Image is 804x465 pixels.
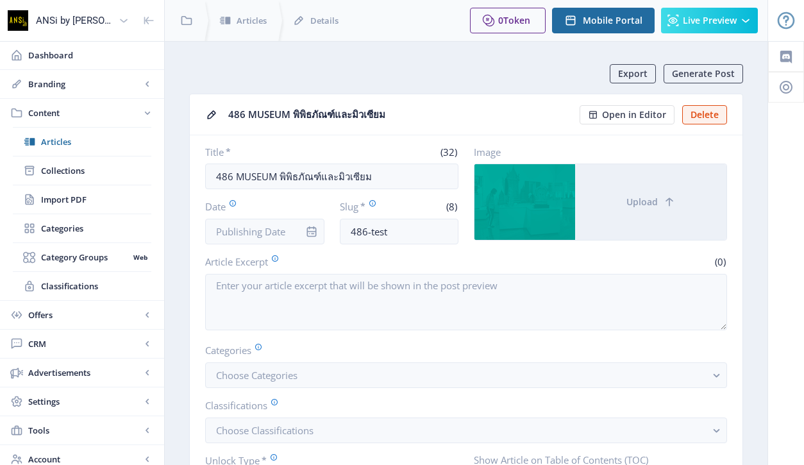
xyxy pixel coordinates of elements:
span: Token [503,14,530,26]
label: Image [474,146,717,158]
label: Article Excerpt [205,255,461,269]
input: Publishing Date [205,219,324,244]
a: Articles [13,128,151,156]
span: Category Groups [41,251,129,264]
span: (0) [713,255,727,268]
span: Articles [41,135,151,148]
span: Choose Categories [216,369,297,382]
span: Branding [28,78,141,90]
label: Date [205,199,314,214]
label: Slug [340,199,394,214]
span: Collections [41,164,151,177]
div: 486 MUSEUM พิพิธภัณฑ์และมิวเซียม [228,105,572,124]
span: Import PDF [41,193,151,206]
span: Settings [28,395,141,408]
span: Generate Post [672,69,735,79]
span: (8) [444,200,458,213]
span: Content [28,106,141,119]
a: Categories [13,214,151,242]
label: Classifications [205,398,717,412]
a: Import PDF [13,185,151,214]
span: Mobile Portal [583,15,642,26]
span: Advertisements [28,366,141,379]
input: Type Article Title ... [205,164,458,189]
span: Tools [28,424,141,437]
label: Categories [205,343,717,357]
span: (32) [439,146,458,158]
div: ANSi by [PERSON_NAME] [36,6,113,35]
img: properties.app_icon.png [8,10,28,31]
button: Choose Categories [205,362,727,388]
button: Choose Classifications [205,418,727,443]
button: Delete [682,105,727,124]
span: Open in Editor [602,110,666,120]
span: Offers [28,309,141,321]
nb-icon: info [305,225,318,238]
button: Upload [575,164,726,240]
span: Articles [237,14,267,27]
span: Export [618,69,648,79]
span: Details [310,14,339,27]
button: Open in Editor [580,105,674,124]
button: 0Token [470,8,546,33]
span: Categories [41,222,151,235]
span: CRM [28,337,141,350]
button: Live Preview [661,8,758,33]
button: Mobile Portal [552,8,655,33]
a: Collections [13,156,151,185]
a: Category GroupsWeb [13,243,151,271]
span: Live Preview [683,15,737,26]
input: this-is-how-a-slug-looks-like [340,219,459,244]
button: Export [610,64,656,83]
a: Classifications [13,272,151,300]
label: Title [205,146,327,158]
span: Dashboard [28,49,154,62]
nb-badge: Web [129,251,151,264]
span: Upload [626,197,658,207]
button: Generate Post [664,64,743,83]
span: Classifications [41,280,151,292]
